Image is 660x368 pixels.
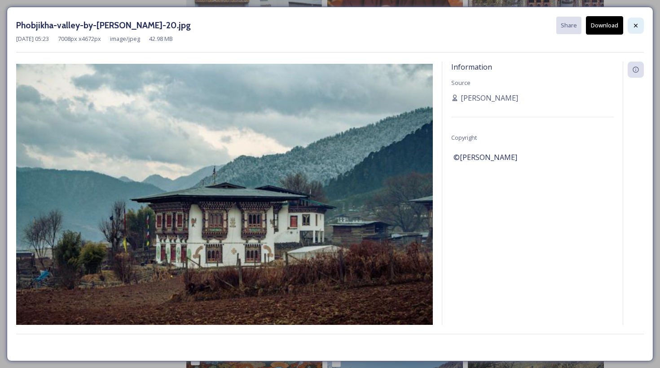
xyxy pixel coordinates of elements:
button: Share [556,17,581,34]
span: ©[PERSON_NAME] [453,152,517,163]
span: Copyright [451,133,477,142]
span: 7008 px x 4672 px [58,35,101,43]
span: 42.98 MB [149,35,173,43]
button: Download [586,16,623,35]
span: [DATE] 05:23 [16,35,49,43]
span: Information [451,62,492,72]
span: [PERSON_NAME] [461,93,518,103]
img: Phobjikha-valley-by-Alicia-Warner-20.jpg [16,64,433,342]
span: Source [451,79,471,87]
span: image/jpeg [110,35,140,43]
h3: Phobjikha-valley-by-[PERSON_NAME]-20.jpg [16,19,191,32]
